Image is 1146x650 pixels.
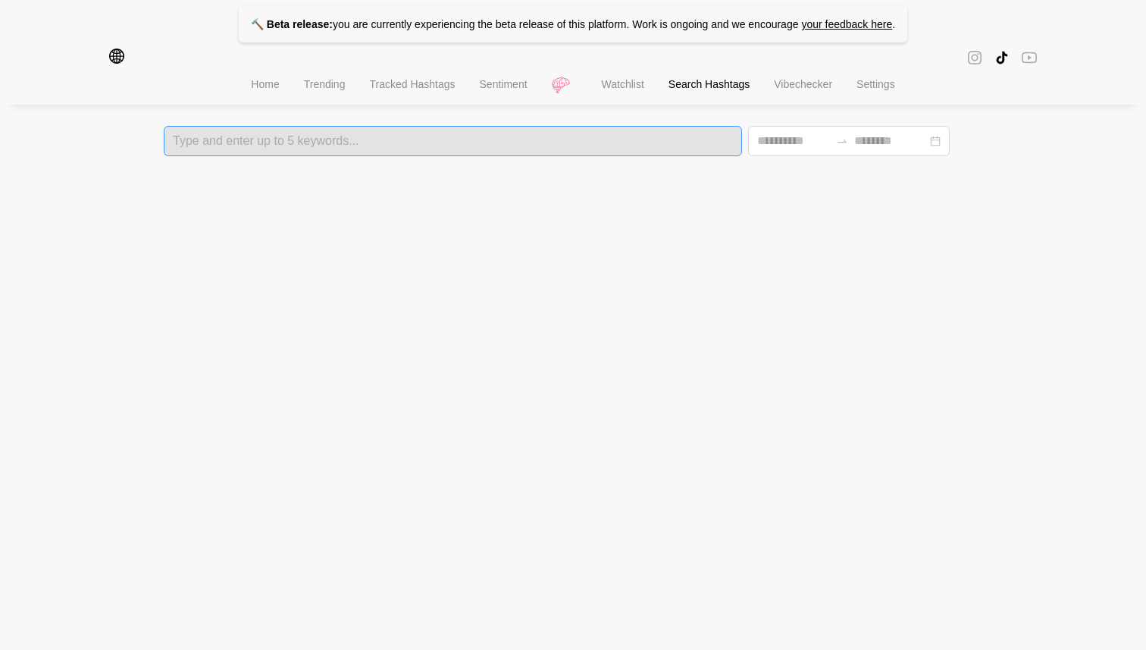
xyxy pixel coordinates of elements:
[836,135,848,147] span: to
[967,49,982,67] span: instagram
[369,78,455,90] span: Tracked Hashtags
[668,78,750,90] span: Search Hashtags
[480,78,528,90] span: Sentiment
[239,6,907,42] p: you are currently experiencing the beta release of this platform. Work is ongoing and we encourage .
[251,78,279,90] span: Home
[602,78,644,90] span: Watchlist
[304,78,346,90] span: Trending
[856,78,895,90] span: Settings
[251,18,333,30] strong: 🔨 Beta release:
[836,135,848,147] span: swap-right
[774,78,832,90] span: Vibechecker
[1022,49,1037,66] span: youtube
[801,18,892,30] a: your feedback here
[109,49,124,67] span: global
